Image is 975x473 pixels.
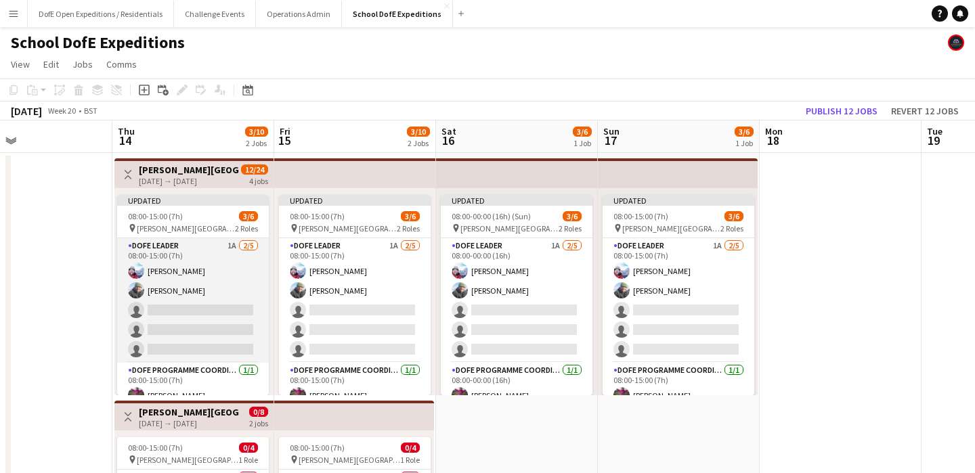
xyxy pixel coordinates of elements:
span: [PERSON_NAME][GEOGRAPHIC_DATA] [622,223,720,233]
div: [DATE] → [DATE] [139,176,240,186]
app-card-role: DofE Leader1A2/508:00-00:00 (16h)[PERSON_NAME][PERSON_NAME] [441,238,592,363]
span: 2 Roles [235,223,258,233]
app-card-role: DofE Programme Coordinator1/108:00-15:00 (7h)[PERSON_NAME] [117,363,269,409]
span: 0/8 [249,407,268,417]
app-job-card: Updated08:00-15:00 (7h)3/6 [PERSON_NAME][GEOGRAPHIC_DATA]2 RolesDofE Leader1A2/508:00-15:00 (7h)[... [117,195,269,395]
span: 08:00-15:00 (7h) [128,443,183,453]
span: 3/6 [401,211,420,221]
span: 3/6 [573,127,592,137]
span: Comms [106,58,137,70]
a: Jobs [67,55,98,73]
div: Updated [117,195,269,206]
span: 19 [925,133,942,148]
h1: School DofE Expeditions [11,32,185,53]
span: Jobs [72,58,93,70]
span: 3/6 [563,211,582,221]
span: 12/24 [241,164,268,175]
div: Updated [441,195,592,206]
span: 1 Role [400,455,420,465]
span: Fri [280,125,290,137]
div: 1 Job [735,138,753,148]
button: Publish 12 jobs [800,102,883,120]
div: [DATE] → [DATE] [139,418,240,428]
div: 1 Job [573,138,591,148]
h3: [PERSON_NAME][GEOGRAPHIC_DATA] 4-day Bronze [139,164,240,176]
button: Challenge Events [174,1,256,27]
span: 1 Role [238,455,258,465]
span: [PERSON_NAME][GEOGRAPHIC_DATA] [137,223,235,233]
div: 2 jobs [249,417,268,428]
span: [PERSON_NAME][GEOGRAPHIC_DATA] [299,455,400,465]
span: Thu [118,125,135,137]
span: 08:00-15:00 (7h) [290,443,345,453]
a: Comms [101,55,142,73]
app-job-card: Updated08:00-15:00 (7h)3/6 [PERSON_NAME][GEOGRAPHIC_DATA]2 RolesDofE Leader1A2/508:00-15:00 (7h)[... [603,195,754,395]
button: Operations Admin [256,1,342,27]
span: Week 20 [45,106,79,116]
span: 3/10 [245,127,268,137]
span: 3/6 [735,127,754,137]
app-card-role: DofE Leader1A2/508:00-15:00 (7h)[PERSON_NAME][PERSON_NAME] [603,238,754,363]
app-card-role: DofE Programme Coordinator1/108:00-15:00 (7h)[PERSON_NAME] [279,363,431,409]
span: 3/10 [407,127,430,137]
span: 17 [601,133,620,148]
span: 0/4 [239,443,258,453]
span: 18 [763,133,783,148]
app-card-role: DofE Programme Coordinator1/108:00-00:00 (16h)[PERSON_NAME] [441,363,592,409]
span: 2 Roles [559,223,582,233]
a: Edit [38,55,64,73]
div: 2 Jobs [408,138,429,148]
button: School DofE Expeditions [342,1,453,27]
span: 16 [439,133,456,148]
app-job-card: Updated08:00-00:00 (16h) (Sun)3/6 [PERSON_NAME][GEOGRAPHIC_DATA]2 RolesDofE Leader1A2/508:00-00:0... [441,195,592,395]
span: 0/4 [401,443,420,453]
span: 2 Roles [720,223,743,233]
h3: [PERSON_NAME][GEOGRAPHIC_DATA] 4-day Bronze [139,406,240,418]
span: 15 [278,133,290,148]
span: Tue [927,125,942,137]
div: 4 jobs [249,175,268,186]
span: 14 [116,133,135,148]
app-user-avatar: The Adventure Element [948,35,964,51]
span: [PERSON_NAME][GEOGRAPHIC_DATA] [460,223,559,233]
span: [PERSON_NAME][GEOGRAPHIC_DATA] [137,455,238,465]
div: Updated [279,195,431,206]
span: 3/6 [724,211,743,221]
span: Sun [603,125,620,137]
span: [PERSON_NAME][GEOGRAPHIC_DATA] [299,223,397,233]
app-card-role: DofE Programme Coordinator1/108:00-15:00 (7h)[PERSON_NAME] [603,363,754,409]
app-card-role: DofE Leader1A2/508:00-15:00 (7h)[PERSON_NAME][PERSON_NAME] [279,238,431,363]
span: Edit [43,58,59,70]
button: Revert 12 jobs [886,102,964,120]
div: Updated [603,195,754,206]
button: DofE Open Expeditions / Residentials [28,1,174,27]
span: 2 Roles [397,223,420,233]
span: View [11,58,30,70]
div: 2 Jobs [246,138,267,148]
div: [DATE] [11,104,42,118]
span: 08:00-15:00 (7h) [128,211,183,221]
span: Mon [765,125,783,137]
span: Sat [441,125,456,137]
app-card-role: DofE Leader1A2/508:00-15:00 (7h)[PERSON_NAME][PERSON_NAME] [117,238,269,363]
app-job-card: Updated08:00-15:00 (7h)3/6 [PERSON_NAME][GEOGRAPHIC_DATA]2 RolesDofE Leader1A2/508:00-15:00 (7h)[... [279,195,431,395]
span: 08:00-15:00 (7h) [613,211,668,221]
span: 08:00-00:00 (16h) (Sun) [452,211,531,221]
span: 3/6 [239,211,258,221]
span: 08:00-15:00 (7h) [290,211,345,221]
a: View [5,55,35,73]
div: BST [84,106,97,116]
